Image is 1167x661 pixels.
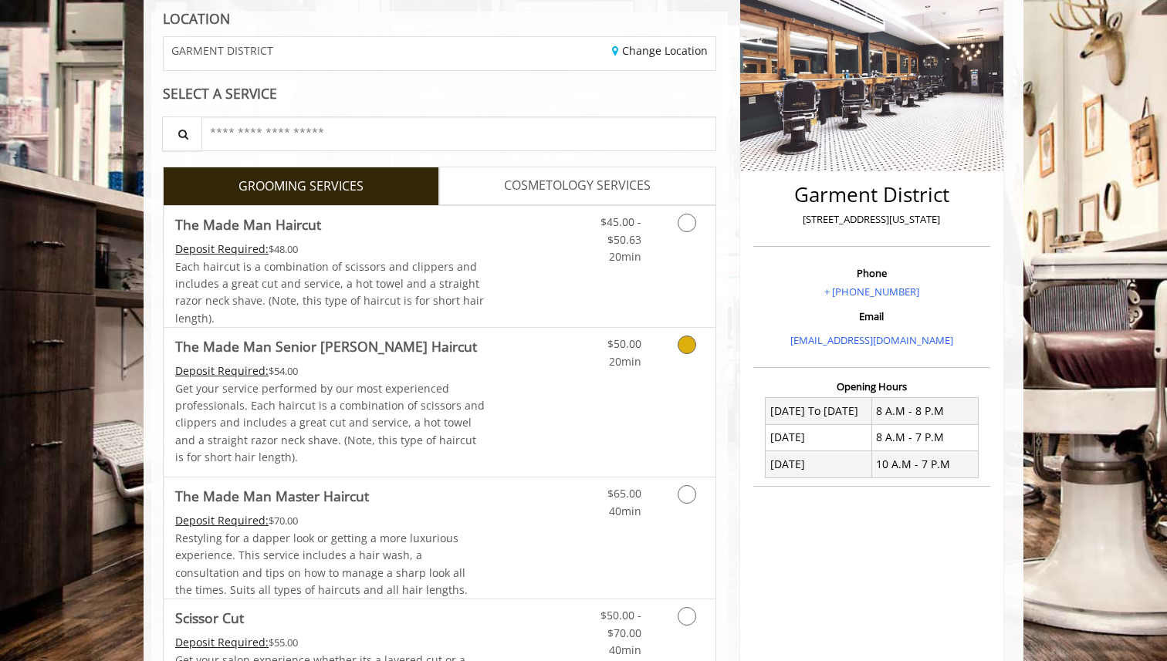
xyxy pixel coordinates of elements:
p: [STREET_ADDRESS][US_STATE] [757,211,986,228]
div: $55.00 [175,634,485,651]
span: $45.00 - $50.63 [600,214,641,246]
td: [DATE] [766,451,872,477]
b: The Made Man Haircut [175,214,321,235]
div: $54.00 [175,363,485,379]
td: 10 A.M - 7 P.M [871,451,978,477]
td: [DATE] [766,424,872,450]
td: [DATE] To [DATE] [766,398,872,424]
span: GROOMING SERVICES [238,177,364,197]
td: 8 A.M - 7 P.M [871,424,978,450]
span: 20min [609,249,641,264]
span: $50.00 - $70.00 [600,608,641,639]
span: GARMENT DISTRICT [171,45,273,56]
h3: Email [757,311,986,322]
td: 8 A.M - 8 P.M [871,398,978,424]
b: The Made Man Senior [PERSON_NAME] Haircut [175,336,477,357]
a: Change Location [612,43,708,58]
div: SELECT A SERVICE [163,86,716,101]
button: Service Search [162,116,202,151]
span: COSMETOLOGY SERVICES [504,176,651,196]
h3: Opening Hours [753,381,990,392]
h2: Garment District [757,184,986,206]
div: $70.00 [175,512,485,529]
h3: Phone [757,268,986,278]
span: This service needs some Advance to be paid before we block your appointment [175,635,269,649]
a: [EMAIL_ADDRESS][DOMAIN_NAME] [790,333,953,347]
span: This service needs some Advance to be paid before we block your appointment [175,363,269,378]
span: 20min [609,354,641,369]
span: This service needs some Advance to be paid before we block your appointment [175,241,269,256]
span: This service needs some Advance to be paid before we block your appointment [175,513,269,528]
b: Scissor Cut [175,607,244,629]
b: LOCATION [163,9,230,28]
b: The Made Man Master Haircut [175,485,369,507]
span: 40min [609,504,641,518]
span: $65.00 [607,486,641,501]
div: $48.00 [175,241,485,258]
p: Get your service performed by our most experienced professionals. Each haircut is a combination o... [175,380,485,467]
span: Restyling for a dapper look or getting a more luxurious experience. This service includes a hair ... [175,531,468,597]
span: $50.00 [607,336,641,351]
span: 40min [609,642,641,657]
span: Each haircut is a combination of scissors and clippers and includes a great cut and service, a ho... [175,259,484,325]
a: + [PHONE_NUMBER] [824,285,919,298]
